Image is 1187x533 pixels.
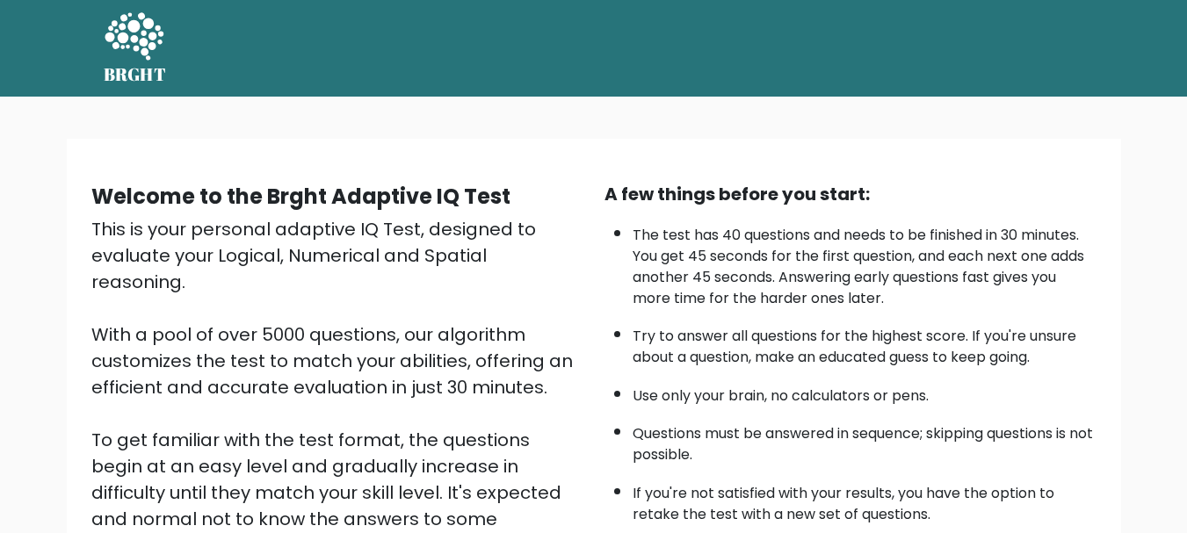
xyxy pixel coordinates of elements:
b: Welcome to the Brght Adaptive IQ Test [91,182,510,211]
a: BRGHT [104,7,167,90]
li: Try to answer all questions for the highest score. If you're unsure about a question, make an edu... [633,317,1097,368]
li: Use only your brain, no calculators or pens. [633,377,1097,407]
div: A few things before you start: [604,181,1097,207]
li: Questions must be answered in sequence; skipping questions is not possible. [633,414,1097,465]
h5: BRGHT [104,64,167,85]
li: If you're not satisfied with your results, you have the option to retake the test with a new set ... [633,474,1097,525]
li: The test has 40 questions and needs to be finished in 30 minutes. You get 45 seconds for the firs... [633,216,1097,309]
